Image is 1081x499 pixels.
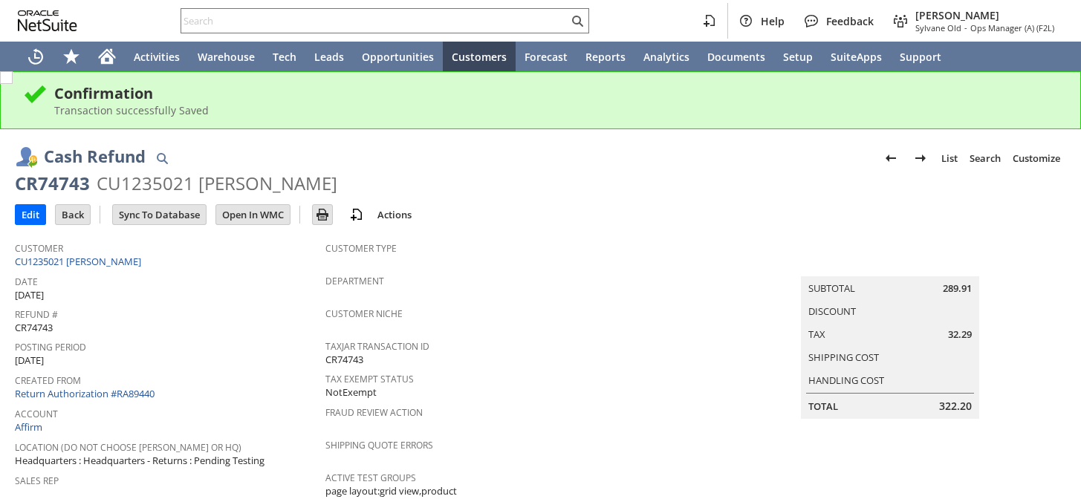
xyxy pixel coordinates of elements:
[348,206,366,224] img: add-record.svg
[822,42,891,71] a: SuiteApps
[808,304,856,318] a: Discount
[831,50,882,64] span: SuiteApps
[15,454,264,468] span: Headquarters : Headquarters - Returns : Pending Testing
[891,42,950,71] a: Support
[15,353,44,368] span: [DATE]
[15,255,145,268] a: CU1235021 [PERSON_NAME]
[44,144,146,169] h1: Cash Refund
[181,12,568,30] input: Search
[443,42,516,71] a: Customers
[134,50,180,64] span: Activities
[1007,146,1066,170] a: Customize
[15,275,38,288] a: Date
[113,205,206,224] input: Sync To Database
[939,399,972,414] span: 322.20
[189,42,264,71] a: Warehouse
[125,42,189,71] a: Activities
[15,172,90,195] div: CR74743
[56,205,90,224] input: Back
[808,281,855,295] a: Subtotal
[452,50,507,64] span: Customers
[97,172,337,195] div: CU1235021 [PERSON_NAME]
[325,385,377,399] span: NotExempt
[15,341,86,353] a: Posting Period
[882,149,900,167] img: Previous
[826,14,874,28] span: Feedback
[15,441,241,454] a: Location (Do Not choose [PERSON_NAME] or HQ)
[915,8,1054,22] span: [PERSON_NAME]
[970,22,1054,33] span: Ops Manager (A) (F2L)
[900,50,941,64] span: Support
[325,275,384,287] a: Department
[54,83,1058,103] div: Confirmation
[783,50,813,64] span: Setup
[314,50,344,64] span: Leads
[273,50,296,64] span: Tech
[707,50,765,64] span: Documents
[761,14,785,28] span: Help
[808,327,825,341] a: Tax
[698,42,774,71] a: Documents
[54,103,1058,117] div: Transaction successfully Saved
[198,50,255,64] span: Warehouse
[89,42,125,71] a: Home
[16,205,45,224] input: Edit
[15,242,63,255] a: Customer
[62,48,80,65] svg: Shortcuts
[948,327,972,342] span: 32.29
[15,288,44,302] span: [DATE]
[634,42,698,71] a: Analytics
[808,399,838,413] a: Total
[643,50,689,64] span: Analytics
[585,50,626,64] span: Reports
[314,206,331,224] img: Print
[808,350,879,364] a: Shipping Cost
[325,340,429,353] a: TaxJar Transaction ID
[325,439,433,451] a: Shipping Quote Errors
[774,42,822,71] a: Setup
[53,42,89,71] div: Shortcuts
[935,146,964,170] a: List
[964,22,967,33] span: -
[15,374,81,387] a: Created From
[15,408,58,420] a: Account
[371,208,418,221] a: Actions
[98,48,116,65] svg: Home
[15,474,59,487] a: Sales Rep
[325,373,414,385] a: Tax Exempt Status
[325,472,416,484] a: Active Test Groups
[15,387,155,400] a: Return Authorization #RA89440
[525,50,568,64] span: Forecast
[325,353,363,367] span: CR74743
[15,308,58,321] a: Refund #
[18,42,53,71] a: Recent Records
[943,281,972,296] span: 289.91
[325,242,397,255] a: Customer Type
[325,307,403,320] a: Customer Niche
[18,10,77,31] svg: logo
[216,205,290,224] input: Open In WMC
[153,149,171,167] img: Quick Find
[577,42,634,71] a: Reports
[15,321,53,335] span: CR74743
[27,48,45,65] svg: Recent Records
[568,12,586,30] svg: Search
[912,149,929,167] img: Next
[915,22,961,33] span: Sylvane Old
[801,252,979,276] caption: Summary
[353,42,443,71] a: Opportunities
[305,42,353,71] a: Leads
[264,42,305,71] a: Tech
[808,374,884,387] a: Handling Cost
[964,146,1007,170] a: Search
[516,42,577,71] a: Forecast
[362,50,434,64] span: Opportunities
[325,406,423,419] a: Fraud Review Action
[15,420,42,434] a: Affirm
[313,205,332,224] input: Print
